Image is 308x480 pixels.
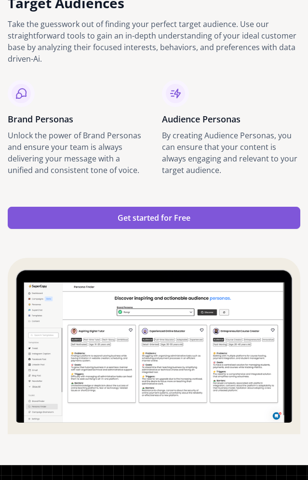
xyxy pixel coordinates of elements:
[8,18,300,65] div: Take the guesswork out of finding your perfect target audience. Use our straightforward tools to ...
[8,207,300,229] a: Get started for Free
[162,113,301,126] h3: Audience Personas
[8,113,147,126] h3: Brand Personas
[15,269,293,423] img: Dashboard mockup
[118,212,190,224] div: Get started for Free
[162,130,301,176] div: By creating Audience Personas, you can ensure that your content is always engaging and relevant t...
[8,130,147,176] div: Unlock the power of Brand Personas and ensure your team is always delivering your message with a ...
